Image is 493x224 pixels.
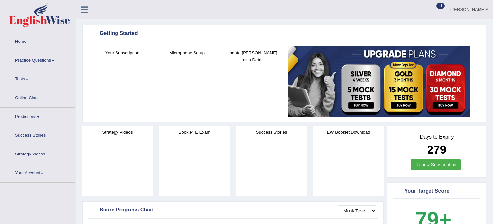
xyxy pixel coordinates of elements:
a: Predictions [0,108,75,124]
div: Score Progress Chart [90,205,376,215]
h4: Your Subscription [93,49,151,56]
h4: Days to Expiry [395,134,479,140]
div: Your Target Score [395,186,479,196]
h4: Book PTE Exam [159,129,230,136]
a: Renew Subscription [411,159,461,170]
a: Success Stories [0,126,75,143]
a: Home [0,33,75,49]
div: Getting Started [90,29,479,39]
a: Practice Questions [0,51,75,68]
b: 279 [427,143,446,156]
a: Your Account [0,164,75,181]
span: 41 [436,3,445,9]
img: small5.jpg [288,46,470,117]
h4: Microphone Setup [158,49,216,56]
a: Online Class [0,89,75,105]
a: Tests [0,70,75,87]
h4: EW Booklet Download [313,129,384,136]
h4: Strategy Videos [82,129,153,136]
h4: Update [PERSON_NAME] Login Detail [223,49,281,63]
a: Strategy Videos [0,145,75,162]
h4: Success Stories [236,129,307,136]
